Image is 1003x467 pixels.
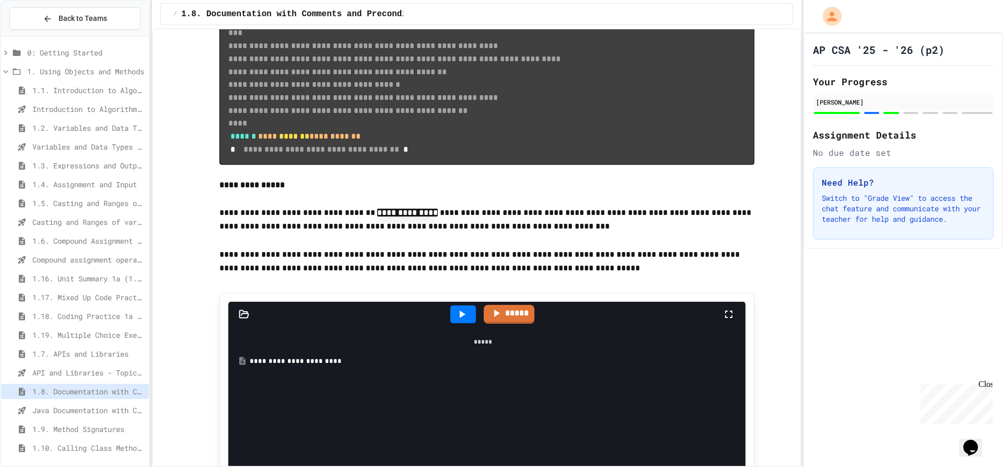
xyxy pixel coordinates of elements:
div: Chat with us now!Close [4,4,72,66]
span: 1.18. Coding Practice 1a (1.1-1.6) [32,311,145,322]
span: 1.9. Method Signatures [32,424,145,435]
span: 1. Using Objects and Methods [27,66,145,77]
iframe: chat widget [916,380,993,424]
button: Back to Teams [9,7,141,30]
span: 0: Getting Started [27,47,145,58]
span: 1.8. Documentation with Comments and Preconditions [32,386,145,397]
span: 1.5. Casting and Ranges of Values [32,198,145,209]
span: Java Documentation with Comments - Topic 1.8 [32,405,145,416]
span: Compound assignment operators - Quiz [32,254,145,265]
div: [PERSON_NAME] [816,97,990,107]
h1: AP CSA '25 - '26 (p2) [813,42,944,57]
span: 1.4. Assignment and Input [32,179,145,190]
h3: Need Help? [822,176,985,189]
iframe: chat widget [959,425,993,457]
span: 1.1. Introduction to Algorithms, Programming, and Compilers [32,85,145,96]
div: No due date set [813,146,994,159]
span: 1.7. APIs and Libraries [32,348,145,359]
span: Variables and Data Types - Quiz [32,141,145,152]
span: / [173,10,177,18]
h2: Assignment Details [813,128,994,142]
span: 1.17. Mixed Up Code Practice 1.1-1.6 [32,292,145,303]
span: 1.3. Expressions and Output [New] [32,160,145,171]
span: Casting and Ranges of variables - Quiz [32,217,145,227]
p: Switch to "Grade View" to access the chat feature and communicate with your teacher for help and ... [822,193,985,224]
span: 1.2. Variables and Data Types [32,122,145,133]
span: Introduction to Algorithms, Programming, and Compilers [32,104,145,115]
span: 1.16. Unit Summary 1a (1.1-1.6) [32,273,145,284]
span: API and Libraries - Topic 1.7 [32,367,145,378]
span: 1.6. Compound Assignment Operators [32,235,145,246]
span: 1.10. Calling Class Methods [32,442,145,453]
span: Back to Teams [59,13,107,24]
span: 1.8. Documentation with Comments and Preconditions [181,8,432,20]
h2: Your Progress [813,74,994,89]
div: My Account [812,4,844,28]
span: 1.19. Multiple Choice Exercises for Unit 1a (1.1-1.6) [32,329,145,340]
